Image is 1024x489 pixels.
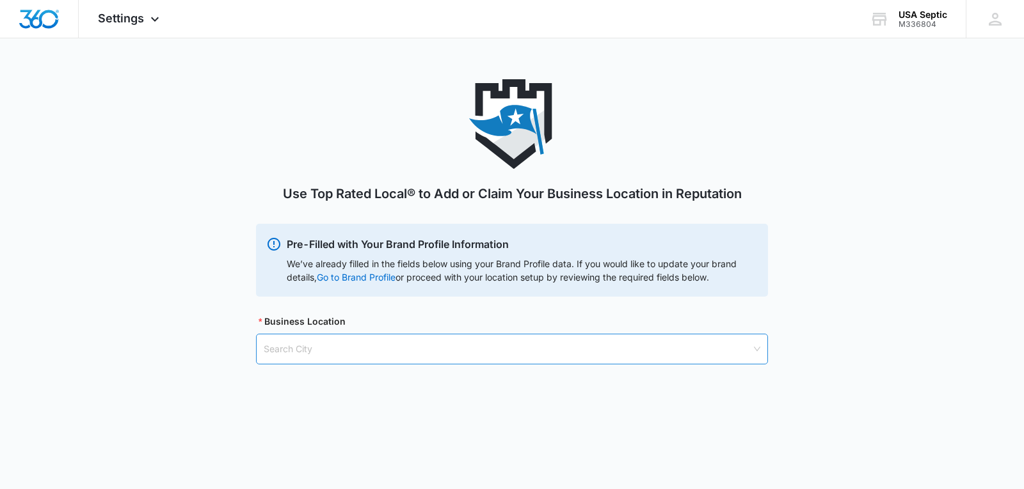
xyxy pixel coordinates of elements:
[259,314,346,329] label: Business Location
[467,79,557,169] img: Top Rated Local®
[287,237,758,252] p: Pre-Filled with Your Brand Profile Information
[283,184,742,203] h1: Use Top Rated Local® to Add or Claim Your Business Location in Reputation
[899,10,947,20] div: account name
[287,257,758,284] div: We’ve already filled in the fields below using your Brand Profile data. If you would like to upda...
[899,20,947,29] div: account id
[98,12,144,25] span: Settings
